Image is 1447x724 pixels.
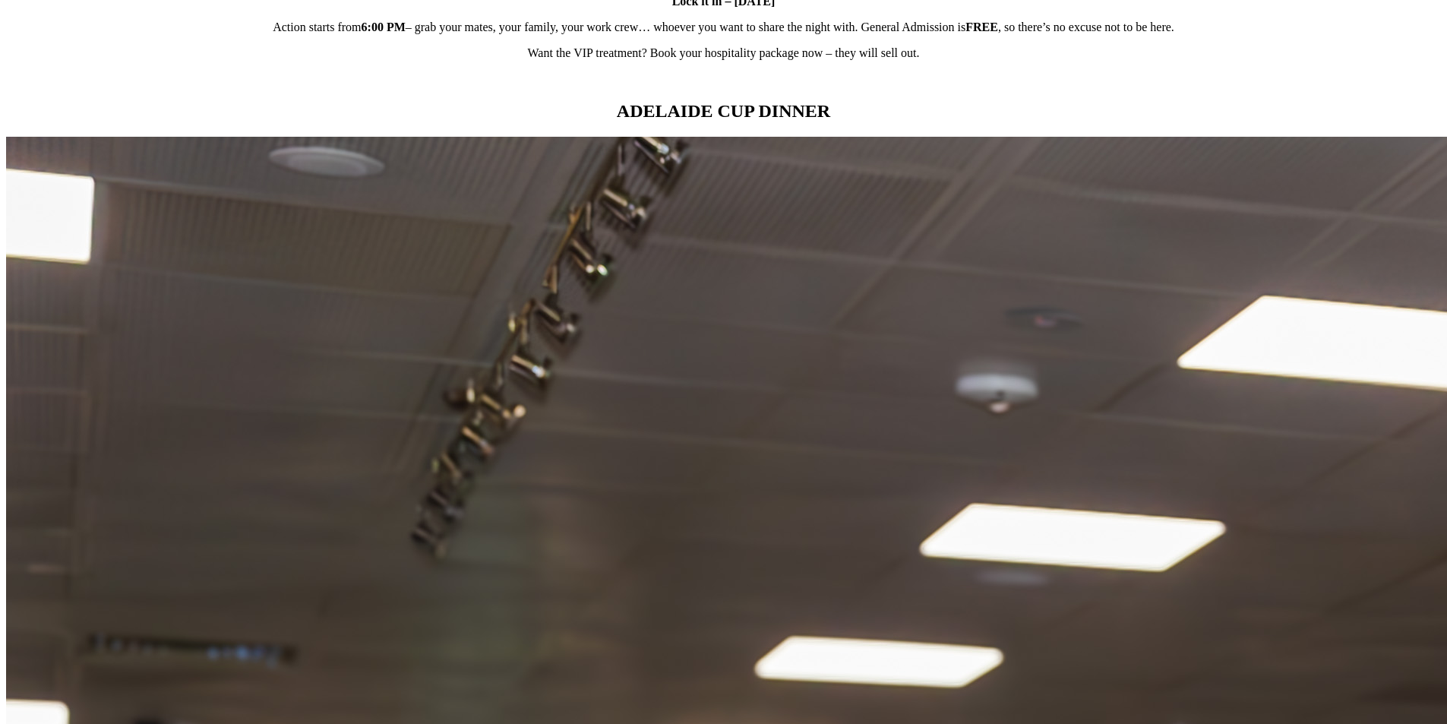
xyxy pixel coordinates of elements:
strong: :00 PM [368,21,406,33]
p: Want the VIP treatment? Book your hospitality package now – they will sell out. [6,46,1441,60]
strong: FREE [965,21,998,33]
strong: 6 [362,21,368,33]
h2: ADELAIDE CUP DINNER [6,101,1441,122]
p: Action starts from – grab your mates, your family, your work crew… whoever you want to share the ... [6,21,1441,34]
